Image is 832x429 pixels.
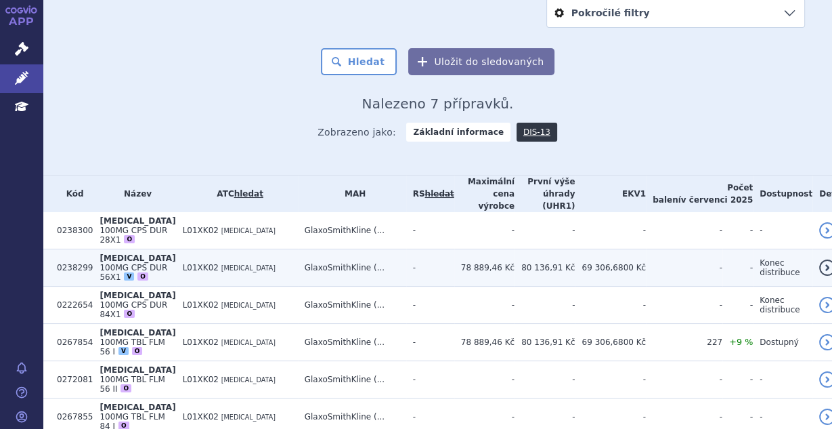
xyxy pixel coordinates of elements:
[298,249,406,287] td: GlaxoSmithKline (...
[100,338,165,356] span: 100MG TBL FLM 56 I
[406,212,454,249] td: -
[298,361,406,399] td: GlaxoSmithKline (...
[424,189,454,199] del: hledat
[722,287,753,324] td: -
[298,287,406,324] td: GlaxoSmithKline (...
[454,324,514,361] td: 78 889,46 Kč
[183,263,219,272] span: L01XK02
[514,176,575,212] th: První výše úhrady (UHR1)
[100,300,167,319] span: 100MG CPS DUR 84X1
[183,300,219,310] span: L01XK02
[221,264,276,272] span: [MEDICAL_DATA]
[100,253,175,263] span: [MEDICAL_DATA]
[646,287,722,324] td: -
[424,189,454,199] a: vyhledávání neobsahuje žádnou platnou referenční skupinu
[408,48,554,75] button: Uložit do sledovaných
[753,361,812,399] td: -
[221,227,276,234] span: [MEDICAL_DATA]
[100,263,167,282] span: 100MG CPS DUR 56X1
[514,249,575,287] td: 80 136,91 Kč
[93,176,175,212] th: Název
[100,365,175,375] span: [MEDICAL_DATA]
[514,287,575,324] td: -
[124,272,134,281] div: V
[100,216,175,226] span: [MEDICAL_DATA]
[183,375,219,384] span: L01XK02
[221,413,276,421] span: [MEDICAL_DATA]
[406,287,454,324] td: -
[50,361,93,399] td: 0272081
[454,361,514,399] td: -
[221,339,276,346] span: [MEDICAL_DATA]
[753,212,812,249] td: -
[753,249,812,287] td: Konec distribuce
[183,412,219,422] span: L01XK02
[646,176,753,212] th: Počet balení
[406,123,510,142] strong: Základní informace
[121,384,131,392] div: O
[50,212,93,249] td: 0238300
[362,96,514,112] span: Nalezeno 7 přípravků.
[318,123,396,142] span: Zobrazeno jako:
[183,226,219,235] span: L01XK02
[454,249,514,287] td: 78 889,46 Kč
[514,361,575,399] td: -
[406,324,454,361] td: -
[132,347,143,355] div: O
[646,212,722,249] td: -
[183,338,219,347] span: L01XK02
[124,310,135,318] div: O
[454,212,514,249] td: -
[514,324,575,361] td: 80 136,91 Kč
[406,249,454,287] td: -
[454,287,514,324] td: -
[753,324,812,361] td: Dostupný
[722,249,753,287] td: -
[298,324,406,361] td: GlaxoSmithKline (...
[722,212,753,249] td: -
[646,361,722,399] td: -
[406,361,454,399] td: -
[100,291,175,300] span: [MEDICAL_DATA]
[753,287,812,324] td: Konec distribuce
[575,176,646,212] th: EKV1
[454,176,514,212] th: Maximální cena výrobce
[50,287,93,324] td: 0222654
[681,195,753,205] span: v červenci 2025
[753,176,812,212] th: Dostupnost
[575,324,646,361] td: 69 306,6800 Kč
[298,212,406,249] td: GlaxoSmithKline (...
[722,361,753,399] td: -
[50,249,93,287] td: 0238299
[517,123,557,142] a: DIS-13
[575,249,646,287] td: 69 306,6800 Kč
[729,337,753,347] span: +9 %
[100,226,167,245] span: 100MG CPS DUR 28X1
[50,176,93,212] th: Kód
[298,176,406,212] th: MAH
[124,235,135,243] div: O
[234,189,263,199] a: hledat
[575,361,646,399] td: -
[221,376,276,384] span: [MEDICAL_DATA]
[100,375,165,394] span: 100MG TBL FLM 56 II
[646,324,722,361] td: 227
[100,328,175,338] span: [MEDICAL_DATA]
[406,176,454,212] th: RS
[100,403,175,412] span: [MEDICAL_DATA]
[137,272,148,281] div: O
[575,287,646,324] td: -
[575,212,646,249] td: -
[176,176,298,212] th: ATC
[50,324,93,361] td: 0267854
[321,48,397,75] button: Hledat
[514,212,575,249] td: -
[221,302,276,309] span: [MEDICAL_DATA]
[118,347,129,355] div: V
[646,249,722,287] td: -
